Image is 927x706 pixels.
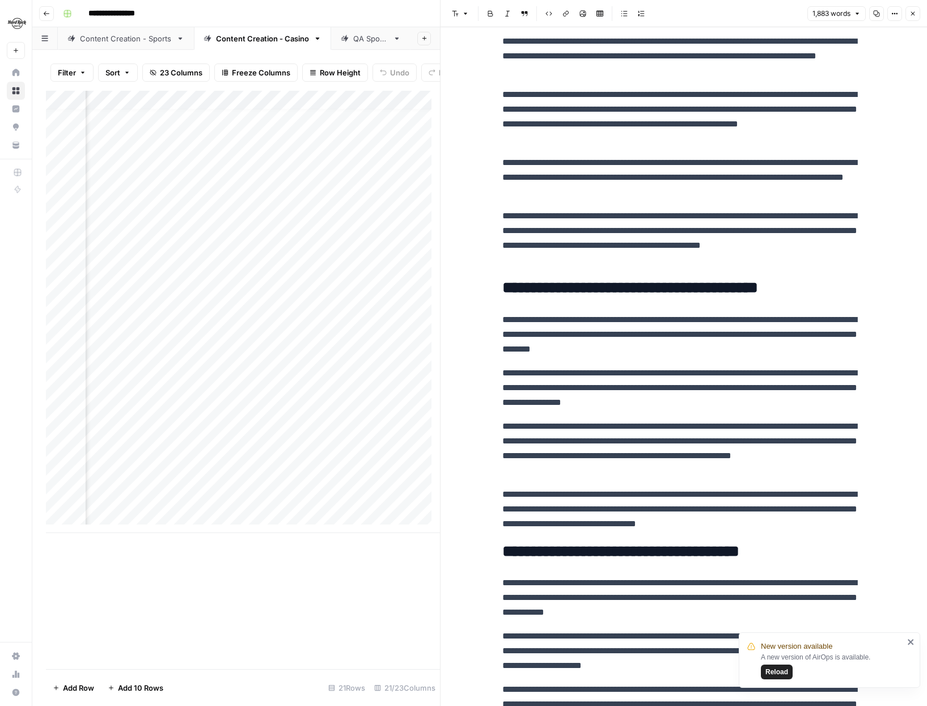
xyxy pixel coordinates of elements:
a: Content Creation - Sports [58,27,194,50]
span: 23 Columns [160,67,202,78]
span: Row Height [320,67,361,78]
a: Home [7,64,25,82]
div: A new version of AirOps is available. [761,652,904,679]
button: close [907,637,915,646]
a: Usage [7,665,25,683]
button: 1,883 words [807,6,866,21]
button: Row Height [302,64,368,82]
button: Reload [761,665,793,679]
div: Content Creation - Casino [216,33,309,44]
div: Content Creation - Sports [80,33,172,44]
div: 21 Rows [324,679,370,697]
span: Filter [58,67,76,78]
span: Freeze Columns [232,67,290,78]
span: Add Row [63,682,94,694]
a: Opportunities [7,118,25,136]
span: New version available [761,641,832,652]
button: Filter [50,64,94,82]
div: 21/23 Columns [370,679,440,697]
a: Browse [7,82,25,100]
button: Add 10 Rows [101,679,170,697]
span: Sort [105,67,120,78]
button: 23 Columns [142,64,210,82]
span: 1,883 words [812,9,850,19]
button: Undo [373,64,417,82]
button: Sort [98,64,138,82]
button: Workspace: Hard Rock Digital [7,9,25,37]
div: QA Sports [353,33,388,44]
button: Redo [421,64,464,82]
span: Undo [390,67,409,78]
a: Settings [7,647,25,665]
a: Content Creation - Casino [194,27,331,50]
a: Your Data [7,136,25,154]
span: Reload [765,667,788,677]
a: Insights [7,100,25,118]
button: Help + Support [7,683,25,701]
a: QA Sports [331,27,410,50]
img: Hard Rock Digital Logo [7,13,27,33]
button: Add Row [46,679,101,697]
span: Add 10 Rows [118,682,163,694]
button: Freeze Columns [214,64,298,82]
